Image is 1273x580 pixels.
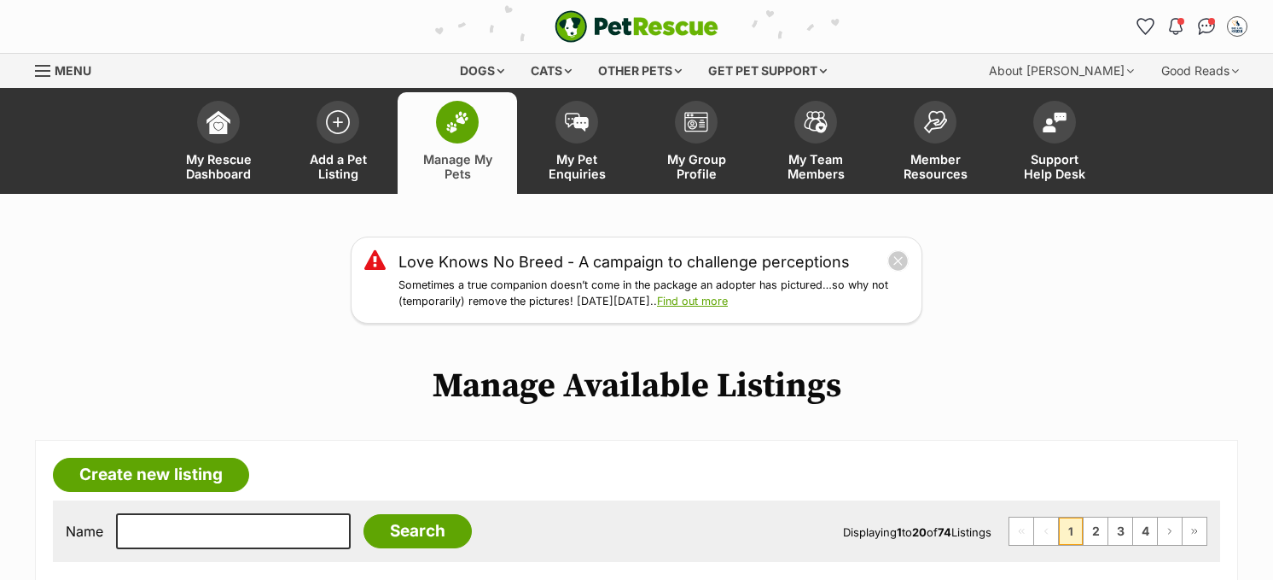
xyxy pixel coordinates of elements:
[923,110,947,133] img: member-resources-icon-8e73f808a243e03378d46382f2149f9095a855e16c252ad45f914b54edf8863c.svg
[887,250,909,272] button: close
[555,10,718,43] a: PetRescue
[897,152,974,181] span: Member Resources
[1193,13,1220,40] a: Conversations
[398,92,517,194] a: Manage My Pets
[1133,518,1157,545] a: Page 4
[1149,54,1251,88] div: Good Reads
[448,54,516,88] div: Dogs
[1224,13,1251,40] button: My account
[363,514,472,548] input: Search
[1131,13,1251,40] ul: Account quick links
[1009,517,1207,546] nav: Pagination
[1034,518,1058,545] span: Previous page
[875,92,995,194] a: Member Resources
[897,525,902,539] strong: 1
[684,112,708,132] img: group-profile-icon-3fa3cf56718a62981997c0bc7e787c4b2cf8bcc04b72c1350f741eb67cf2f40e.svg
[843,525,991,539] span: Displaying to of Listings
[299,152,376,181] span: Add a Pet Listing
[1183,518,1206,545] a: Last page
[326,110,350,134] img: add-pet-listing-icon-0afa8454b4691262ce3f59096e99ab1cd57d4a30225e0717b998d2c9b9846f56.svg
[657,295,728,308] a: Find out more
[1016,152,1093,181] span: Support Help Desk
[159,92,278,194] a: My Rescue Dashboard
[398,250,850,273] a: Love Knows No Breed - A campaign to challenge perceptions
[804,111,828,133] img: team-members-icon-5396bd8760b3fe7c0b43da4ab00e1e3bb1a5d9ba89233759b79545d2d3fc5d0d.svg
[586,54,694,88] div: Other pets
[1198,18,1216,35] img: chat-41dd97257d64d25036548639549fe6c8038ab92f7586957e7f3b1b290dea8141.svg
[756,92,875,194] a: My Team Members
[1043,112,1067,132] img: help-desk-icon-fdf02630f3aa405de69fd3d07c3f3aa587a6932b1a1747fa1d2bba05be0121f9.svg
[565,113,589,132] img: pet-enquiries-icon-7e3ad2cf08bfb03b45e93fb7055b45f3efa6380592205ae92323e6603595dc1f.svg
[1158,518,1182,545] a: Next page
[53,458,249,492] a: Create new listing
[658,152,735,181] span: My Group Profile
[912,525,927,539] strong: 20
[66,524,103,539] label: Name
[777,152,854,181] span: My Team Members
[445,111,469,133] img: manage-my-pets-icon-02211641906a0b7f246fdf0571729dbe1e7629f14944591b6c1af311fb30b64b.svg
[538,152,615,181] span: My Pet Enquiries
[1229,18,1246,35] img: Megan Ostwald profile pic
[1169,18,1183,35] img: notifications-46538b983faf8c2785f20acdc204bb7945ddae34d4c08c2a6579f10ce5e182be.svg
[35,54,103,85] a: Menu
[1084,518,1107,545] a: Page 2
[517,92,636,194] a: My Pet Enquiries
[206,110,230,134] img: dashboard-icon-eb2f2d2d3e046f16d808141f083e7271f6b2e854fb5c12c21221c1fb7104beca.svg
[398,278,909,310] p: Sometimes a true companion doesn’t come in the package an adopter has pictured…so why not (tempor...
[1059,518,1083,545] span: Page 1
[555,10,718,43] img: logo-e224e6f780fb5917bec1dbf3a21bbac754714ae5b6737aabdf751b685950b380.svg
[1131,13,1159,40] a: Favourites
[278,92,398,194] a: Add a Pet Listing
[419,152,496,181] span: Manage My Pets
[938,525,951,539] strong: 74
[180,152,257,181] span: My Rescue Dashboard
[995,92,1114,194] a: Support Help Desk
[636,92,756,194] a: My Group Profile
[1108,518,1132,545] a: Page 3
[55,63,91,78] span: Menu
[977,54,1146,88] div: About [PERSON_NAME]
[1162,13,1189,40] button: Notifications
[1009,518,1033,545] span: First page
[519,54,584,88] div: Cats
[696,54,839,88] div: Get pet support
